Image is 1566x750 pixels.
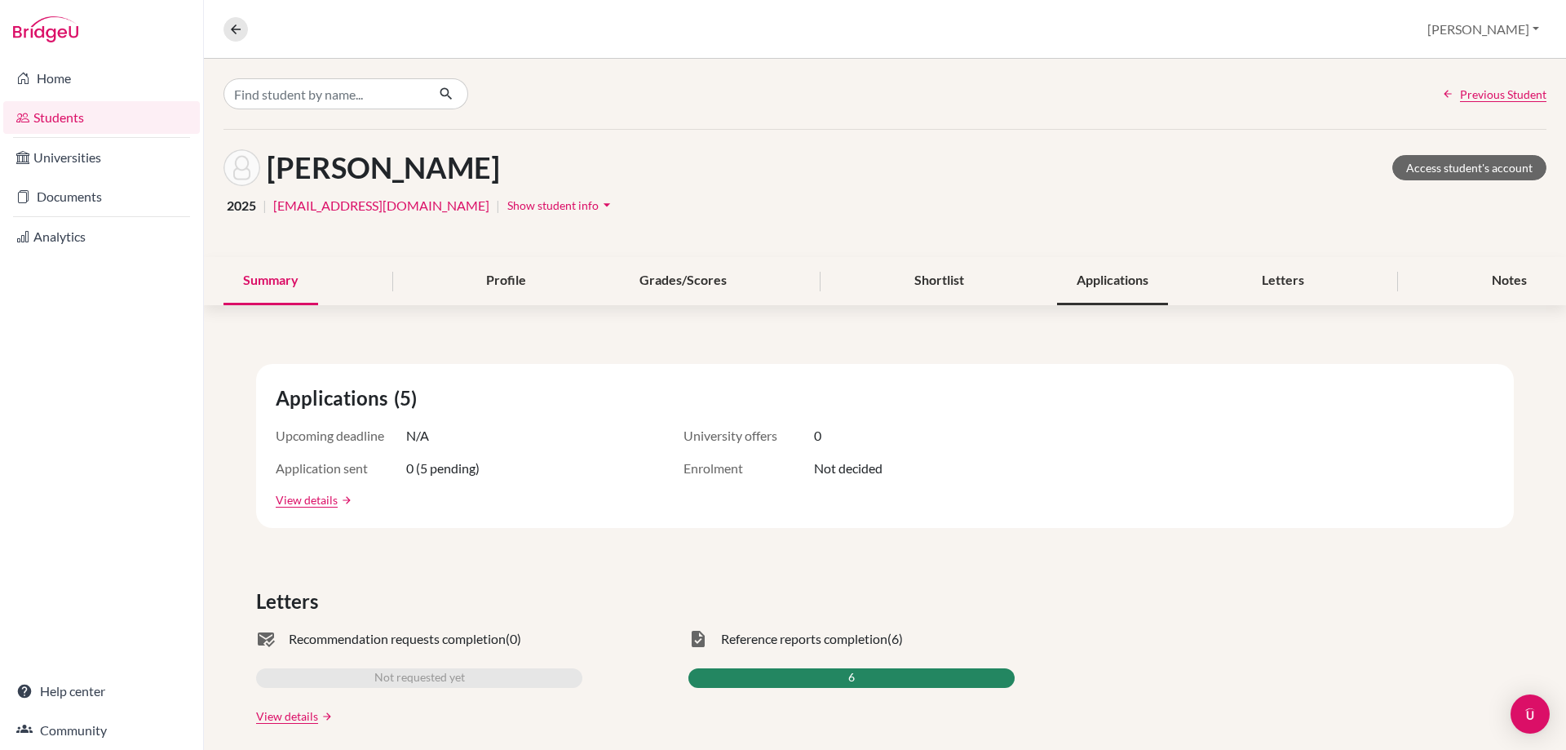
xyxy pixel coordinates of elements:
[263,196,267,215] span: |
[3,220,200,253] a: Analytics
[276,491,338,508] a: View details
[3,675,200,708] a: Help center
[318,711,333,722] a: arrow_forward
[276,426,406,446] span: Upcoming deadline
[507,198,599,212] span: Show student info
[1472,257,1546,305] div: Notes
[1057,257,1168,305] div: Applications
[895,257,984,305] div: Shortlist
[496,196,500,215] span: |
[406,426,429,446] span: N/A
[1420,14,1546,45] button: [PERSON_NAME]
[289,629,506,649] span: Recommendation requests completion
[721,629,887,649] span: Reference reports completion
[276,459,406,478] span: Application sent
[276,384,394,413] span: Applications
[3,141,200,174] a: Universities
[506,629,521,649] span: (0)
[1511,695,1550,734] div: Open Intercom Messenger
[887,629,903,649] span: (6)
[13,16,78,42] img: Bridge-U
[1242,257,1324,305] div: Letters
[507,193,616,218] button: Show student infoarrow_drop_down
[374,668,465,688] span: Not requested yet
[223,78,426,109] input: Find student by name...
[273,196,489,215] a: [EMAIL_ADDRESS][DOMAIN_NAME]
[848,668,855,688] span: 6
[467,257,546,305] div: Profile
[620,257,746,305] div: Grades/Scores
[3,180,200,213] a: Documents
[406,459,480,478] span: 0 (5 pending)
[688,629,708,649] span: task
[3,714,200,747] a: Community
[338,495,352,506] a: arrow_forward
[1392,155,1546,180] a: Access student's account
[394,384,423,413] span: (5)
[227,196,256,215] span: 2025
[223,149,260,186] img: Kevin Mathew's avatar
[223,257,318,305] div: Summary
[599,197,615,213] i: arrow_drop_down
[683,426,814,446] span: University offers
[814,459,883,478] span: Not decided
[256,629,276,649] span: mark_email_read
[814,426,821,446] span: 0
[256,708,318,725] a: View details
[3,101,200,134] a: Students
[1460,86,1546,103] span: Previous Student
[267,150,500,185] h1: [PERSON_NAME]
[3,62,200,95] a: Home
[256,587,325,616] span: Letters
[683,459,814,478] span: Enrolment
[1442,86,1546,103] a: Previous Student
